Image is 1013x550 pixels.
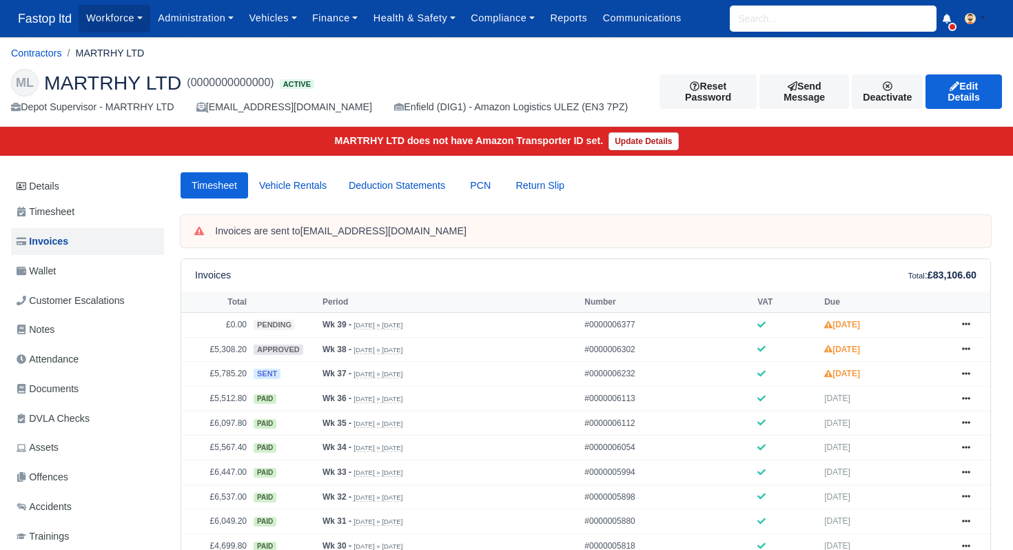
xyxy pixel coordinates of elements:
td: #0000005994 [581,460,754,485]
td: £5,308.20 [181,337,250,362]
th: VAT [754,292,821,312]
small: [DATE] » [DATE] [354,469,402,477]
strong: Wk 38 - [323,345,351,354]
a: Timesheet [11,198,164,225]
span: Invoices [17,234,68,249]
div: ML [11,69,39,96]
strong: [EMAIL_ADDRESS][DOMAIN_NAME] [300,225,467,236]
div: Invoices are sent to [215,225,977,238]
span: (0000000000000) [187,74,274,91]
strong: Wk 34 - [323,442,351,452]
td: #0000006113 [581,387,754,411]
a: Deduction Statements [338,172,456,199]
a: Customer Escalations [11,287,164,314]
div: : [908,267,976,283]
a: DVLA Checks [11,405,164,432]
span: paid [254,493,276,502]
small: [DATE] » [DATE] [354,420,402,428]
a: Timesheet [181,172,248,199]
iframe: Chat Widget [944,484,1013,550]
span: paid [254,419,276,429]
small: [DATE] » [DATE] [354,395,402,403]
span: paid [254,468,276,478]
a: Compliance [463,5,542,32]
div: Enfield (DIG1) - Amazon Logistics ULEZ (EN3 7PZ) [394,99,628,115]
td: £6,447.00 [181,460,250,485]
a: Offences [11,464,164,491]
a: Fastop ltd [11,6,79,32]
td: #0000006112 [581,411,754,436]
span: Documents [17,381,79,397]
span: paid [254,394,276,404]
a: Details [11,174,164,199]
a: Update Details [608,132,678,150]
h6: Invoices [195,269,231,281]
span: DVLA Checks [17,411,90,427]
span: [DATE] [824,394,850,403]
td: £6,049.20 [181,509,250,534]
a: PCN [456,172,504,199]
strong: Wk 31 - [323,516,351,526]
strong: Wk 33 - [323,467,351,477]
button: Reset Password [659,74,757,109]
strong: Wk 39 - [323,320,351,329]
small: [DATE] » [DATE] [354,370,402,378]
span: Fastop ltd [11,5,79,32]
a: Send Message [759,74,849,109]
a: Vehicle Rentals [248,172,338,199]
span: paid [254,517,276,527]
small: Total [908,272,925,280]
span: Accidents [17,499,72,515]
strong: [DATE] [824,320,860,329]
a: Wallet [11,258,164,285]
span: Assets [17,440,59,456]
a: Edit Details [925,74,1002,109]
a: Notes [11,316,164,343]
a: Deactivate [852,74,923,109]
td: #0000005898 [581,485,754,509]
div: MARTRHY LTD [1,58,1012,127]
span: sent [254,369,280,379]
span: [DATE] [824,492,850,502]
small: [DATE] » [DATE] [354,444,402,452]
strong: [DATE] [824,345,860,354]
td: £6,537.00 [181,485,250,509]
span: [DATE] [824,467,850,477]
a: Health & Safety [366,5,464,32]
th: Number [581,292,754,312]
th: Due [821,292,949,312]
strong: £83,106.60 [928,269,976,281]
a: Administration [150,5,241,32]
small: [DATE] » [DATE] [354,346,402,354]
strong: Wk 35 - [323,418,351,428]
td: £5,567.40 [181,436,250,460]
span: Trainings [17,529,69,544]
div: [EMAIL_ADDRESS][DOMAIN_NAME] [196,99,372,115]
span: Timesheet [17,204,74,220]
input: Search... [730,6,937,32]
span: Notes [17,322,54,338]
td: £6,097.80 [181,411,250,436]
li: MARTRHY LTD [62,45,145,61]
td: £5,512.80 [181,387,250,411]
a: Reports [542,5,595,32]
span: pending [254,320,295,330]
span: Active [280,79,314,90]
a: Communications [595,5,689,32]
a: Workforce [79,5,150,32]
td: #0000005880 [581,509,754,534]
a: Trainings [11,523,164,550]
a: Contractors [11,48,62,59]
small: [DATE] » [DATE] [354,493,402,502]
span: [DATE] [824,418,850,428]
strong: Wk 36 - [323,394,351,403]
span: Wallet [17,263,56,279]
span: Offences [17,469,68,485]
td: £5,785.20 [181,362,250,387]
td: £0.00 [181,313,250,338]
strong: Wk 32 - [323,492,351,502]
div: Depot Supervisor - MARTRHY LTD [11,99,174,115]
span: approved [254,345,303,355]
a: Attendance [11,346,164,373]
